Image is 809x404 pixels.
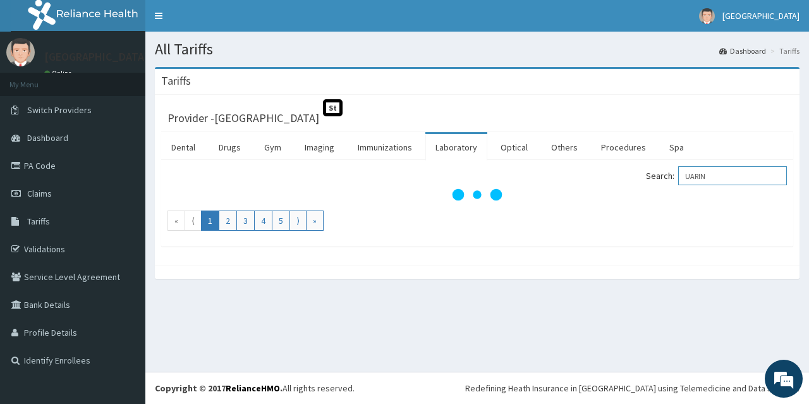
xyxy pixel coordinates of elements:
a: Go to page number 1 [201,211,219,231]
span: St [323,99,343,116]
a: Online [44,69,75,78]
a: RelianceHMO [226,383,280,394]
label: Search: [646,166,787,185]
a: Imaging [295,134,344,161]
a: Go to last page [306,211,324,231]
svg: audio-loading [452,169,502,220]
img: User Image [699,8,715,24]
input: Search: [678,166,787,185]
a: Gym [254,134,291,161]
a: Go to page number 4 [254,211,272,231]
h3: Provider - [GEOGRAPHIC_DATA] [167,113,319,124]
h1: All Tariffs [155,41,800,58]
div: Minimize live chat window [207,6,238,37]
a: Go to page number 3 [236,211,255,231]
span: Claims [27,188,52,199]
footer: All rights reserved. [145,372,809,404]
a: Dental [161,134,205,161]
strong: Copyright © 2017 . [155,383,283,394]
p: [GEOGRAPHIC_DATA] [44,51,149,63]
div: Redefining Heath Insurance in [GEOGRAPHIC_DATA] using Telemedicine and Data Science! [465,382,800,395]
a: Drugs [209,134,251,161]
a: Go to page number 2 [219,211,237,231]
span: Tariffs [27,216,50,227]
a: Go to next page [289,211,307,231]
a: Immunizations [348,134,422,161]
span: Dashboard [27,132,68,144]
a: Go to page number 5 [272,211,290,231]
span: We're online! [73,121,174,249]
li: Tariffs [767,46,800,56]
span: [GEOGRAPHIC_DATA] [722,10,800,21]
a: Dashboard [719,46,766,56]
a: Optical [490,134,538,161]
a: Go to first page [167,211,185,231]
img: User Image [6,38,35,66]
img: d_794563401_company_1708531726252_794563401 [23,63,51,95]
a: Spa [659,134,694,161]
a: Others [541,134,588,161]
textarea: Type your message and hit 'Enter' [6,269,241,314]
span: Switch Providers [27,104,92,116]
h3: Tariffs [161,75,191,87]
a: Go to previous page [185,211,202,231]
a: Procedures [591,134,656,161]
a: Laboratory [425,134,487,161]
div: Chat with us now [66,71,212,87]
